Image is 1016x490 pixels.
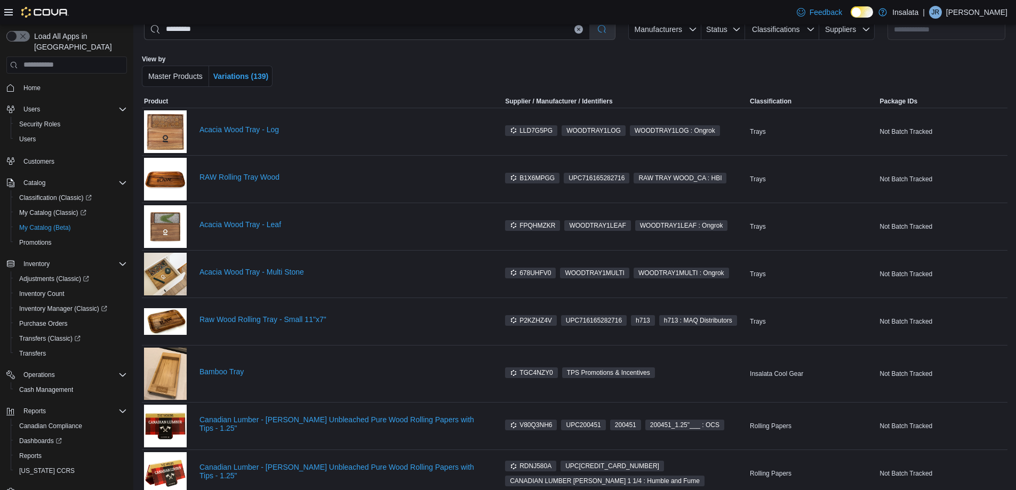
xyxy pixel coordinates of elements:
[19,103,127,116] span: Users
[15,449,127,462] span: Reports
[560,268,629,278] span: WOODTRAY1MULTI
[15,118,127,131] span: Security Roles
[635,25,682,34] span: Manufacturers
[505,315,557,326] span: P2KZHZ4V
[30,31,127,52] span: Load All Apps in [GEOGRAPHIC_DATA]
[645,420,724,430] span: 200451_1.25"___ : OCS
[11,316,131,331] button: Purchase Orders
[510,316,552,325] span: P2KZHZ4V
[635,126,715,135] span: WOODTRAY1LOG : Ongrok
[19,405,50,417] button: Reports
[15,464,79,477] a: [US_STATE] CCRS
[565,268,624,278] span: WOODTRAY1MULTI
[15,332,127,345] span: Transfers (Classic)
[144,405,187,447] img: Canadian Lumber - Woods Unbleached Pure Wood Rolling Papers with Tips - 1.25"
[144,97,168,106] span: Product
[2,256,131,271] button: Inventory
[144,158,187,200] img: RAW Rolling Tray Wood
[15,287,69,300] a: Inventory Count
[19,385,73,394] span: Cash Management
[631,315,655,326] span: h713
[209,66,273,87] button: Variations (139)
[825,25,856,34] span: Suppliers
[148,72,203,81] span: Master Products
[748,420,877,432] div: Rolling Papers
[213,72,269,81] span: Variations (139)
[745,19,819,40] button: Classifications
[634,173,726,183] span: RAW TRAY WOOD_CA : HBI
[19,223,71,232] span: My Catalog (Beta)
[638,268,724,278] span: WOODTRAY1MULTI : Ongrok
[505,220,560,231] span: FPQHMZKR
[19,319,68,328] span: Purchase Orders
[946,6,1007,19] p: [PERSON_NAME]
[615,420,636,430] span: 200451
[11,220,131,235] button: My Catalog (Beta)
[2,367,131,382] button: Operations
[15,191,127,204] span: Classification (Classic)
[505,461,556,471] span: RDNJ580A
[561,420,605,430] span: UPC200451
[15,347,50,360] a: Transfers
[15,383,127,396] span: Cash Management
[564,173,629,183] span: UPC716165282716
[19,368,127,381] span: Operations
[11,132,131,147] button: Users
[19,176,50,189] button: Catalog
[11,190,131,205] a: Classification (Classic)
[19,135,36,143] span: Users
[565,461,659,471] span: UPC [CREDIT_CARD_NUMBER]
[562,367,655,378] span: TPS Promotions & Incentives
[2,80,131,95] button: Home
[11,419,131,433] button: Canadian Compliance
[574,25,583,34] button: Clear input
[199,367,486,376] a: Bamboo Tray
[505,173,559,183] span: B1X6MPGG
[15,236,127,249] span: Promotions
[706,25,727,34] span: Status
[19,452,42,460] span: Reports
[748,315,877,328] div: Trays
[505,367,558,378] span: TGC4NZY0
[23,371,55,379] span: Operations
[15,302,111,315] a: Inventory Manager (Classic)
[15,206,91,219] a: My Catalog (Classic)
[664,316,732,325] span: h713 : MAQ Distributors
[23,260,50,268] span: Inventory
[15,191,96,204] a: Classification (Classic)
[15,420,127,432] span: Canadian Compliance
[11,433,131,448] a: Dashboards
[638,173,722,183] span: RAW TRAY WOOD_CA : HBI
[15,206,127,219] span: My Catalog (Classic)
[19,437,62,445] span: Dashboards
[748,268,877,280] div: Trays
[878,467,1007,480] div: Not Batch Tracked
[15,133,127,146] span: Users
[19,304,107,313] span: Inventory Manager (Classic)
[19,81,127,94] span: Home
[23,157,54,166] span: Customers
[748,220,877,233] div: Trays
[19,154,127,167] span: Customers
[11,301,131,316] a: Inventory Manager (Classic)
[19,120,60,128] span: Security Roles
[793,2,846,23] a: Feedback
[490,97,612,106] span: Supplier / Manufacturer / Identifiers
[566,126,621,135] span: WOODTRAY1LOG
[144,308,187,335] img: Raw Wood Rolling Tray - Small 11"x7"
[11,448,131,463] button: Reports
[15,118,65,131] a: Security Roles
[11,286,131,301] button: Inventory Count
[19,194,92,202] span: Classification (Classic)
[19,275,89,283] span: Adjustments (Classic)
[878,125,1007,138] div: Not Batch Tracked
[23,84,41,92] span: Home
[748,367,877,380] div: Insalata Cool Gear
[15,420,86,432] a: Canadian Compliance
[878,367,1007,380] div: Not Batch Tracked
[510,368,553,377] span: TGC4NZY0
[19,82,45,94] a: Home
[11,271,131,286] a: Adjustments (Classic)
[2,102,131,117] button: Users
